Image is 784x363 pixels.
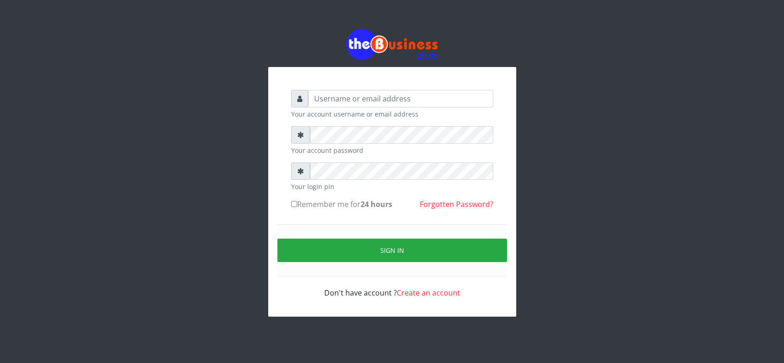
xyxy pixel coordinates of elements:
[291,276,493,298] div: Don't have account ?
[291,201,297,207] input: Remember me for24 hours
[420,199,493,209] a: Forgotten Password?
[397,288,460,298] a: Create an account
[277,239,507,262] button: Sign in
[291,182,493,191] small: Your login pin
[308,90,493,107] input: Username or email address
[291,145,493,155] small: Your account password
[291,199,392,210] label: Remember me for
[291,109,493,119] small: Your account username or email address
[361,199,392,209] b: 24 hours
